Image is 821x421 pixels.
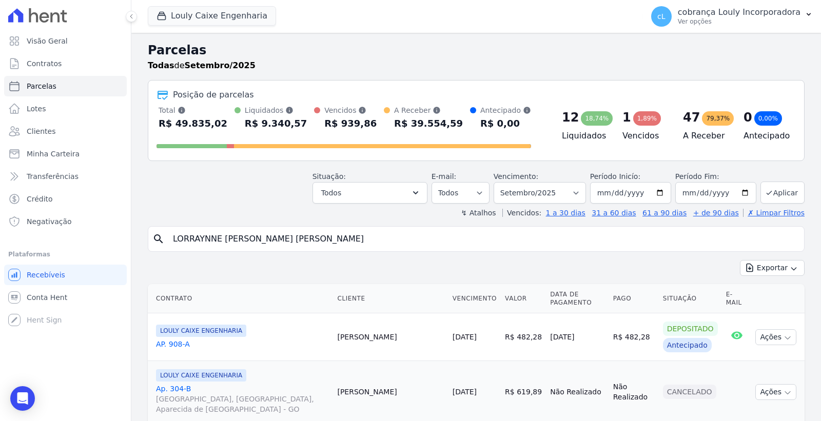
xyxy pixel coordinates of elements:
a: Conta Hent [4,287,127,308]
button: Todos [312,182,427,204]
span: Contratos [27,58,62,69]
h4: Liquidados [562,130,606,142]
button: cL cobrança Louly Incorporadora Ver opções [643,2,821,31]
button: Exportar [740,260,805,276]
a: Minha Carteira [4,144,127,164]
div: 12 [562,109,579,126]
div: R$ 49.835,02 [159,115,227,132]
a: 1 a 30 dias [546,209,585,217]
div: 18,74% [581,111,613,126]
div: 0,00% [754,111,782,126]
th: Situação [659,284,722,313]
input: Buscar por nome do lote ou do cliente [167,229,800,249]
label: E-mail: [432,172,457,181]
a: Recebíveis [4,265,127,285]
div: 0 [744,109,752,126]
span: Conta Hent [27,292,67,303]
span: Lotes [27,104,46,114]
button: Aplicar [760,182,805,204]
strong: Setembro/2025 [185,61,256,70]
span: Visão Geral [27,36,68,46]
a: Visão Geral [4,31,127,51]
label: Situação: [312,172,346,181]
th: Data de Pagamento [546,284,609,313]
p: Ver opções [678,17,800,26]
span: Minha Carteira [27,149,80,159]
th: Contrato [148,284,333,313]
label: ↯ Atalhos [461,209,496,217]
div: Antecipado [663,338,712,352]
label: Vencidos: [502,209,541,217]
span: LOULY CAIXE ENGENHARIA [156,325,246,337]
button: Ações [755,329,796,345]
h4: Vencidos [622,130,667,142]
button: Ações [755,384,796,400]
div: R$ 939,86 [324,115,377,132]
td: [DATE] [546,313,609,361]
div: Posição de parcelas [173,89,254,101]
div: R$ 0,00 [480,115,531,132]
th: Cliente [333,284,448,313]
span: [GEOGRAPHIC_DATA], [GEOGRAPHIC_DATA], Aparecida de [GEOGRAPHIC_DATA] - GO [156,394,329,414]
div: Cancelado [663,385,716,399]
a: 61 a 90 dias [642,209,687,217]
th: Valor [501,284,546,313]
a: Negativação [4,211,127,232]
td: R$ 482,28 [609,313,659,361]
span: Transferências [27,171,79,182]
span: Negativação [27,216,72,227]
a: Crédito [4,189,127,209]
a: [DATE] [453,388,477,396]
a: Transferências [4,166,127,187]
i: search [152,233,165,245]
div: 47 [683,109,700,126]
a: AP. 908-A [156,339,329,349]
a: Parcelas [4,76,127,96]
div: Plataformas [8,248,123,260]
span: Clientes [27,126,55,136]
div: R$ 39.554,59 [394,115,463,132]
div: 1 [622,109,631,126]
div: Liquidados [245,105,307,115]
a: Contratos [4,53,127,74]
a: Ap. 304-B[GEOGRAPHIC_DATA], [GEOGRAPHIC_DATA], Aparecida de [GEOGRAPHIC_DATA] - GO [156,384,329,414]
span: Crédito [27,194,53,204]
h4: A Receber [683,130,727,142]
label: Período Fim: [675,171,756,182]
a: Clientes [4,121,127,142]
span: LOULY CAIXE ENGENHARIA [156,369,246,382]
div: A Receber [394,105,463,115]
a: 31 a 60 dias [592,209,636,217]
button: Louly Caixe Engenharia [148,6,276,26]
a: ✗ Limpar Filtros [743,209,805,217]
strong: Todas [148,61,174,70]
div: Antecipado [480,105,531,115]
th: E-mail [722,284,752,313]
p: de [148,59,256,72]
a: Lotes [4,98,127,119]
div: Vencidos [324,105,377,115]
a: + de 90 dias [693,209,739,217]
div: Open Intercom Messenger [10,386,35,411]
p: cobrança Louly Incorporadora [678,7,800,17]
span: Recebíveis [27,270,65,280]
div: 79,37% [702,111,734,126]
div: 1,89% [633,111,661,126]
span: cL [657,13,666,20]
a: [DATE] [453,333,477,341]
div: Total [159,105,227,115]
span: Todos [321,187,341,199]
th: Pago [609,284,659,313]
td: [PERSON_NAME] [333,313,448,361]
label: Vencimento: [494,172,538,181]
span: Parcelas [27,81,56,91]
h4: Antecipado [744,130,788,142]
th: Vencimento [448,284,501,313]
div: Depositado [663,322,718,336]
label: Período Inicío: [590,172,640,181]
div: R$ 9.340,57 [245,115,307,132]
h2: Parcelas [148,41,805,59]
td: R$ 482,28 [501,313,546,361]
